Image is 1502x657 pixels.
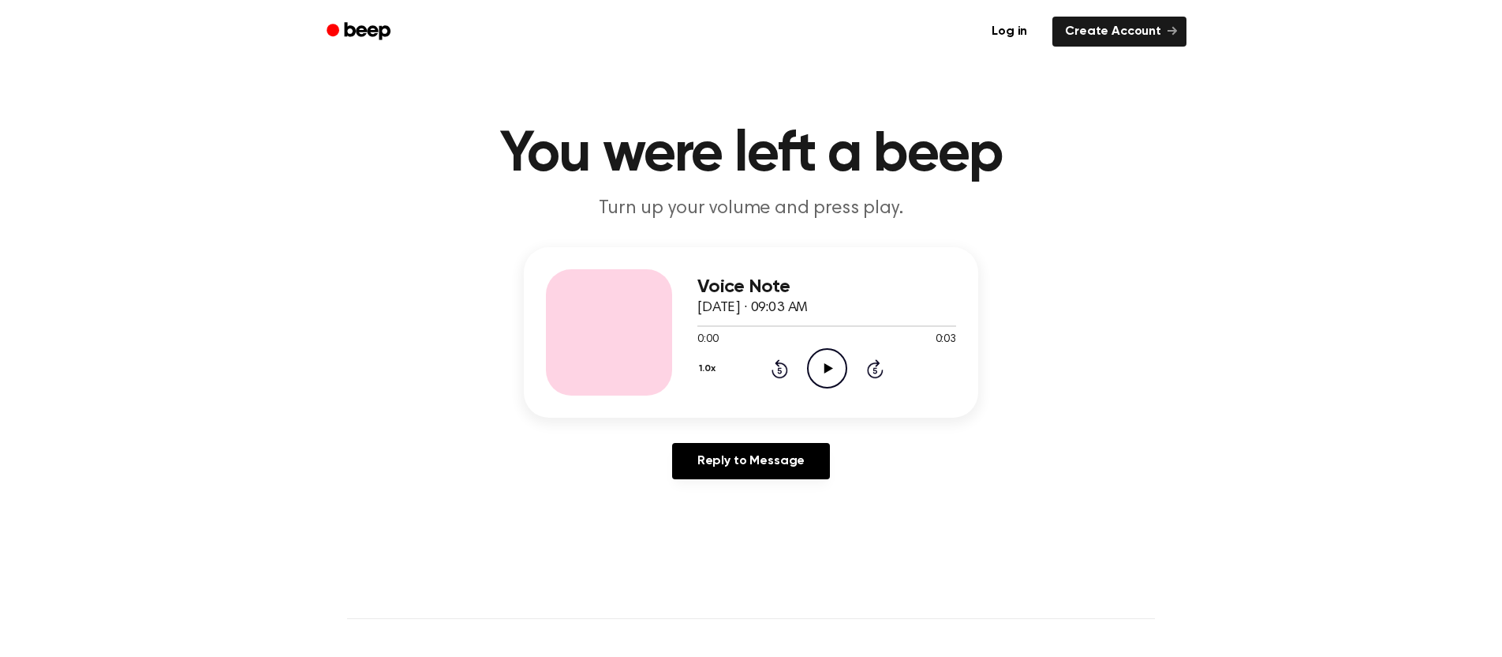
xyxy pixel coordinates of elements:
a: Beep [316,17,405,47]
h3: Voice Note [697,276,956,298]
a: Log in [976,13,1043,50]
a: Create Account [1052,17,1186,47]
a: Reply to Message [672,443,830,479]
p: Turn up your volume and press play. [448,196,1054,222]
span: [DATE] · 09:03 AM [697,301,808,315]
span: 0:00 [697,332,718,348]
button: 1.0x [697,355,721,382]
span: 0:03 [936,332,956,348]
h1: You were left a beep [347,126,1155,183]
